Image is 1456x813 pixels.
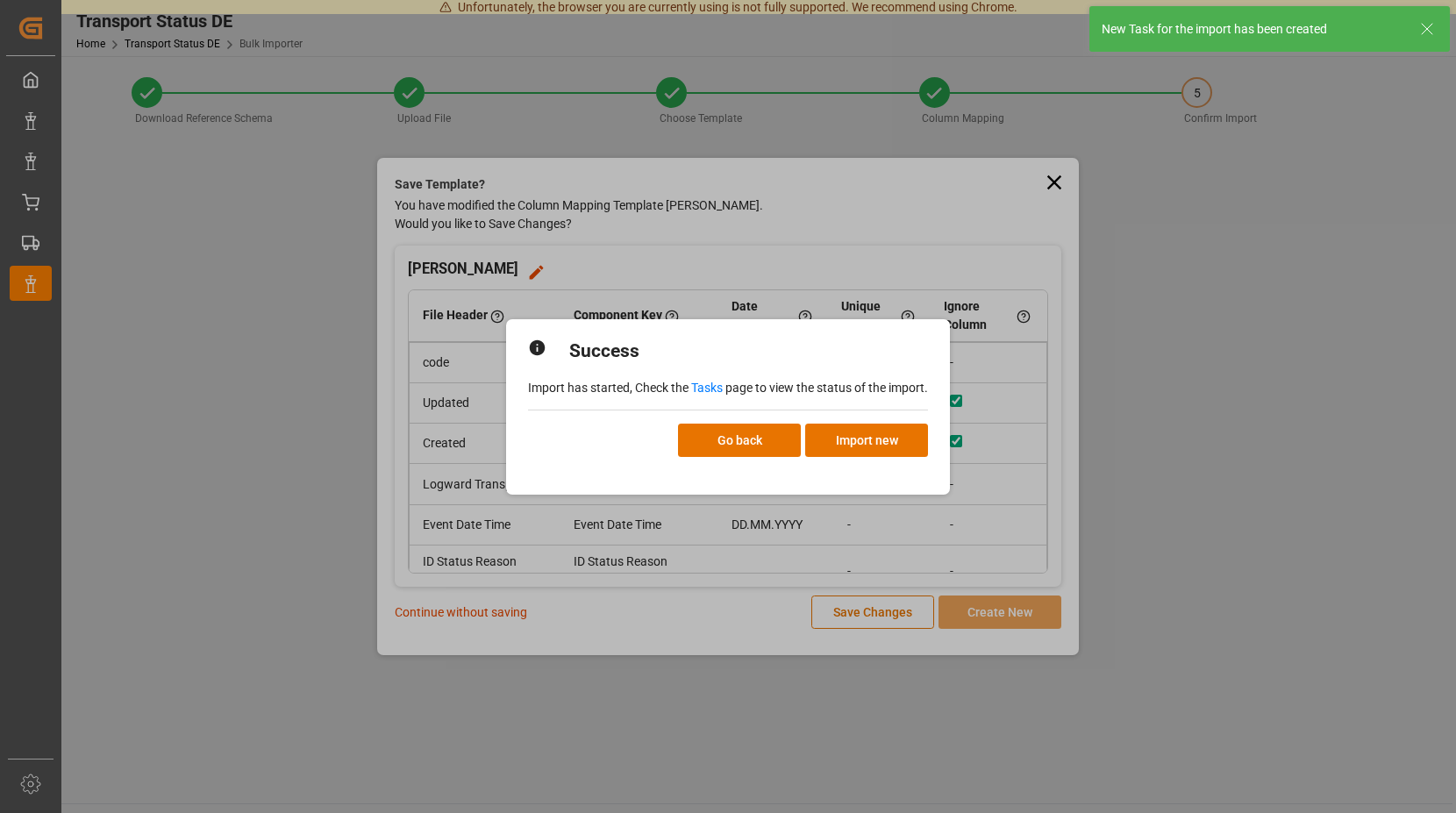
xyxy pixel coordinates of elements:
[569,338,639,366] h2: Success
[805,424,928,457] button: Import new
[678,424,801,457] button: Go back
[528,379,928,397] p: Import has started, Check the page to view the status of the import.
[1102,20,1403,39] div: New Task for the import has been created
[691,381,723,395] a: Tasks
